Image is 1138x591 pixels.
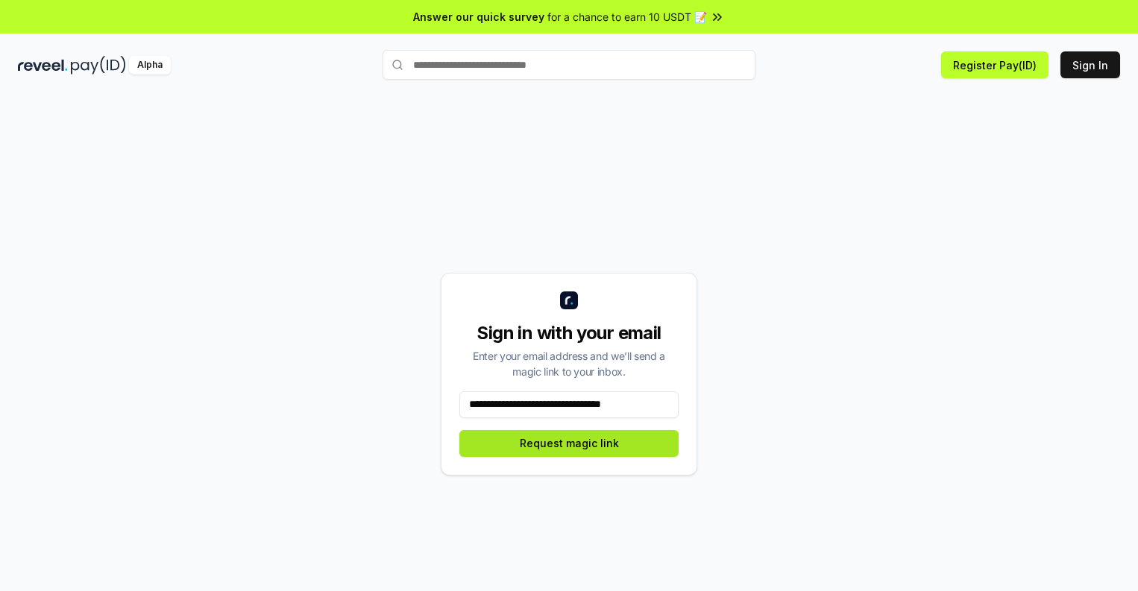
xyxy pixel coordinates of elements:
img: reveel_dark [18,56,68,75]
img: pay_id [71,56,126,75]
button: Register Pay(ID) [941,51,1049,78]
span: for a chance to earn 10 USDT 📝 [547,9,707,25]
img: logo_small [560,291,578,309]
div: Sign in with your email [459,321,679,345]
span: Answer our quick survey [413,9,544,25]
div: Enter your email address and we’ll send a magic link to your inbox. [459,348,679,379]
button: Request magic link [459,430,679,457]
div: Alpha [129,56,171,75]
button: Sign In [1060,51,1120,78]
